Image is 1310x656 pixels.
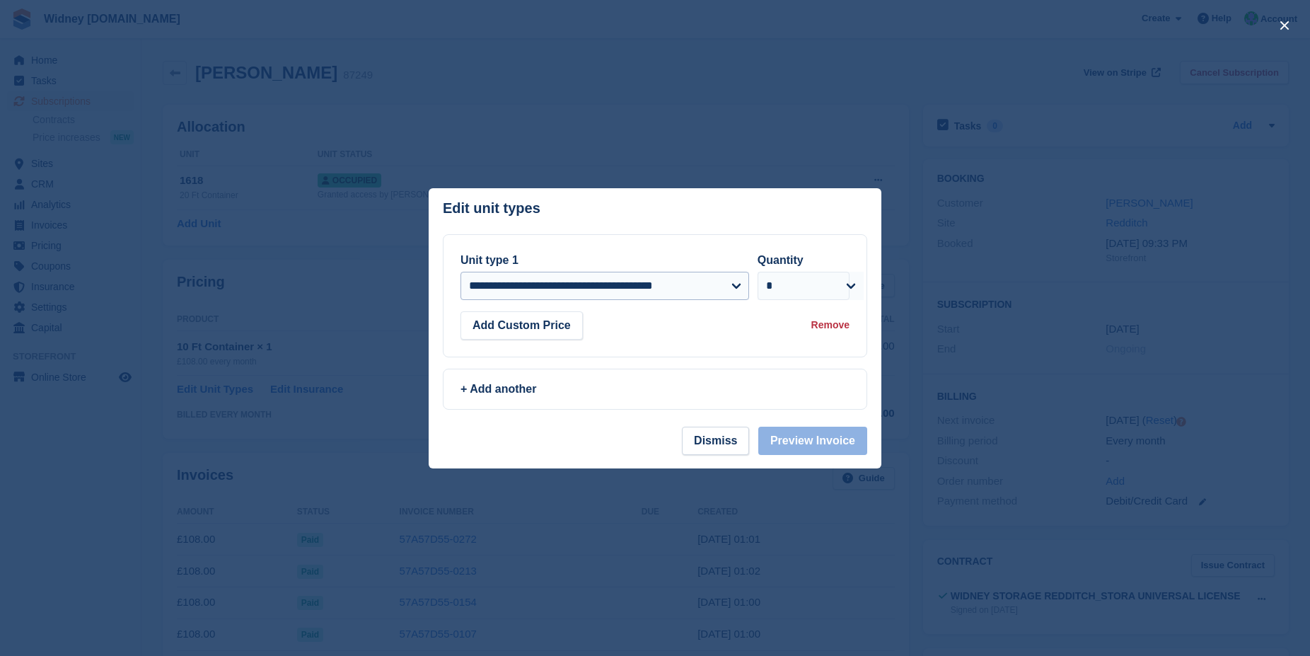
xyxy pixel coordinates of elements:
[460,381,850,398] div: + Add another
[811,318,850,333] div: Remove
[1273,14,1296,37] button: close
[460,311,583,340] button: Add Custom Price
[443,369,867,410] a: + Add another
[460,254,518,266] label: Unit type 1
[758,254,804,266] label: Quantity
[443,200,540,217] p: Edit unit types
[758,427,867,455] button: Preview Invoice
[682,427,749,455] button: Dismiss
